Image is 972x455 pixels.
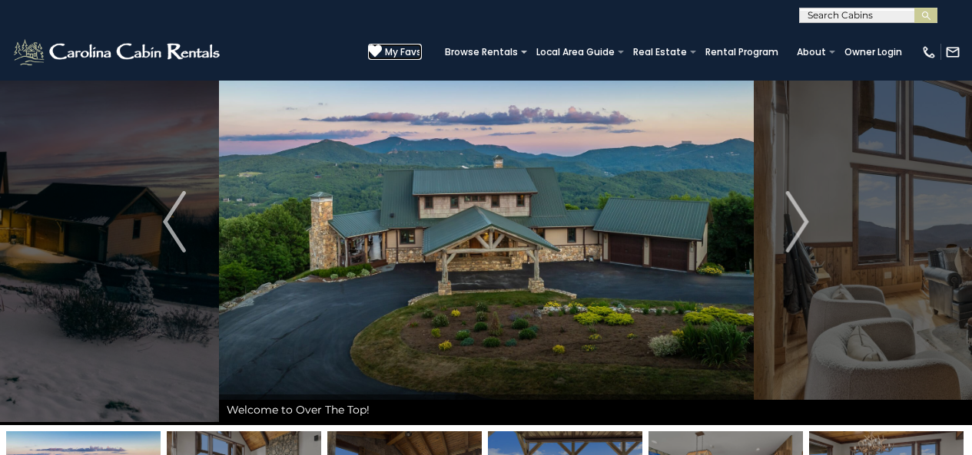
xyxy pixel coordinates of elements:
a: Rental Program [698,41,786,63]
a: Owner Login [837,41,910,63]
button: Next [753,18,841,425]
div: Welcome to Over The Top! [219,394,754,425]
a: About [789,41,834,63]
img: mail-regular-white.png [945,45,960,60]
a: Real Estate [625,41,695,63]
img: phone-regular-white.png [921,45,937,60]
img: White-1-2.png [12,37,224,68]
span: My Favs [385,45,422,59]
a: Local Area Guide [529,41,622,63]
a: My Favs [368,44,422,60]
img: arrow [786,191,809,252]
img: arrow [163,191,186,252]
a: Browse Rentals [437,41,526,63]
button: Previous [131,18,219,425]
